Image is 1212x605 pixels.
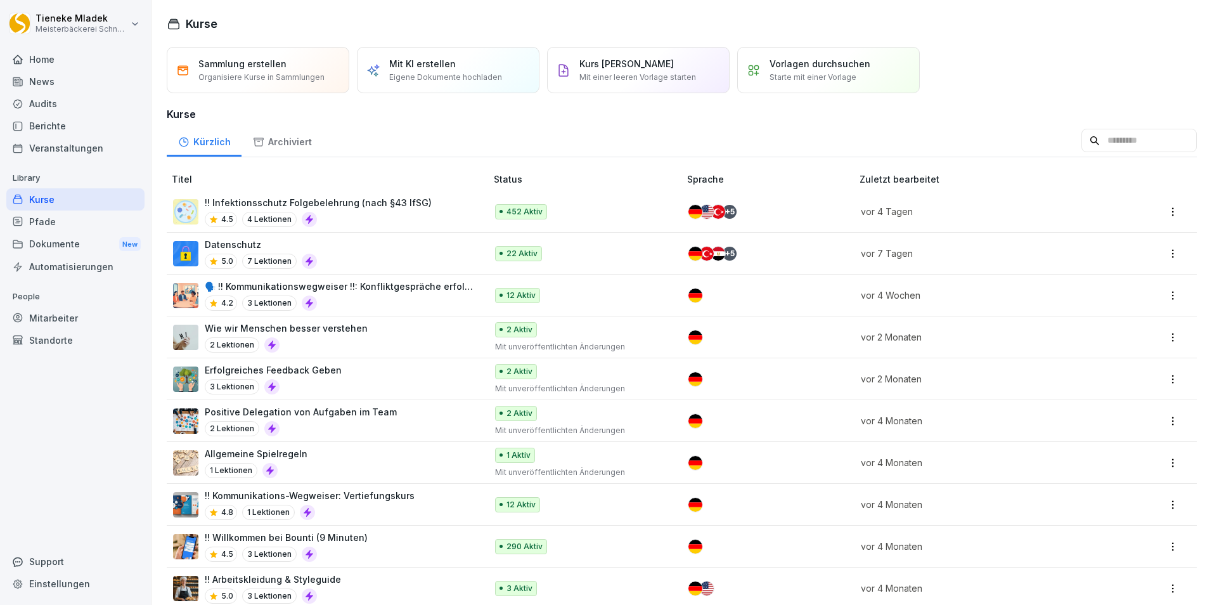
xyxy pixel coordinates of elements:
a: DokumenteNew [6,233,145,256]
p: Allgemeine Spielregeln [205,447,307,460]
a: Kürzlich [167,124,242,157]
p: !! Kommunikations-Wegweiser: Vertiefungskurs [205,489,415,502]
p: Sammlung erstellen [198,57,287,70]
img: s06mvwf1yzeoxs9dp55swq0f.png [173,492,198,517]
p: Starte mit einer Vorlage [770,72,856,83]
p: Mit KI erstellen [389,57,456,70]
img: eg.svg [711,247,725,261]
h3: Kurse [167,107,1197,122]
p: 12 Aktiv [506,499,536,511]
h1: Kurse [186,15,217,32]
p: vor 4 Monaten [861,540,1095,553]
p: Library [6,168,145,188]
a: Mitarbeiter [6,307,145,329]
a: News [6,70,145,93]
p: Status [494,172,683,186]
p: !! Willkommen bei Bounti (9 Minuten) [205,531,368,544]
div: + 5 [723,247,737,261]
p: 4.5 [221,214,233,225]
p: vor 4 Monaten [861,456,1095,469]
img: de.svg [688,205,702,219]
p: 2 Lektionen [205,337,259,353]
p: !! Arbeitskleidung & Styleguide [205,573,341,586]
p: Organisiere Kurse in Sammlungen [198,72,325,83]
p: 4.5 [221,549,233,560]
p: vor 2 Monaten [861,372,1095,386]
img: us.svg [700,582,714,595]
p: 452 Aktiv [506,206,543,218]
img: tr.svg [711,205,725,219]
div: Einstellungen [6,573,145,595]
p: 1 Aktiv [506,450,531,461]
p: Mit unveröffentlichten Änderungen [495,425,667,436]
p: Positive Delegation von Aufgaben im Team [205,405,397,419]
p: People [6,287,145,307]
div: Standorte [6,329,145,351]
img: kqbxgg7x26j5eyntfo70oock.png [173,367,198,392]
p: 290 Aktiv [506,541,543,552]
p: 1 Lektionen [242,505,295,520]
p: 4 Lektionen [242,212,297,227]
p: 7 Lektionen [242,254,297,269]
img: clixped2zgppihwsektunc4a.png [173,325,198,350]
div: Support [6,550,145,573]
img: de.svg [688,582,702,595]
p: vor 4 Monaten [861,582,1095,595]
a: Home [6,48,145,70]
img: de.svg [688,456,702,470]
p: 2 Aktiv [506,324,532,335]
img: de.svg [688,289,702,302]
img: jtrrztwhurl1lt2nit6ma5t3.png [173,199,198,224]
p: 3 Aktiv [506,583,532,594]
p: 3 Lektionen [242,296,297,311]
p: 2 Aktiv [506,366,532,377]
img: i6t0qadksb9e189o874pazh6.png [173,283,198,308]
div: + 5 [723,205,737,219]
p: 🗣️ !! Kommunikationswegweiser !!: Konfliktgespräche erfolgreich führen [205,280,474,293]
img: us.svg [700,205,714,219]
p: Tieneke Mladek [35,13,128,24]
p: vor 4 Wochen [861,289,1095,302]
div: Archiviert [242,124,323,157]
p: 3 Lektionen [242,589,297,604]
div: Dokumente [6,233,145,256]
p: Mit unveröffentlichten Änderungen [495,341,667,353]
p: vor 4 Monaten [861,414,1095,427]
a: Automatisierungen [6,256,145,278]
p: Wie wir Menschen besser verstehen [205,322,368,335]
div: Veranstaltungen [6,137,145,159]
img: de.svg [688,414,702,428]
p: 3 Lektionen [205,379,259,394]
img: tr.svg [700,247,714,261]
p: Vorlagen durchsuchen [770,57,870,70]
p: 5.0 [221,590,233,602]
p: 5.0 [221,256,233,267]
div: Berichte [6,115,145,137]
img: de.svg [688,540,702,554]
img: de.svg [688,330,702,344]
div: Pfade [6,211,145,233]
a: Kurse [6,188,145,211]
p: Zuletzt bearbeitet [860,172,1111,186]
p: !! Infektionsschutz Folgebelehrung (nach §43 IfSG) [205,196,432,209]
p: 12 Aktiv [506,290,536,301]
p: 1 Lektionen [205,463,257,478]
p: Eigene Dokumente hochladen [389,72,502,83]
p: Meisterbäckerei Schneckenburger [35,25,128,34]
p: 3 Lektionen [242,547,297,562]
div: New [119,237,141,252]
a: Audits [6,93,145,115]
p: Sprache [687,172,854,186]
p: 2 Lektionen [205,421,259,436]
p: Erfolgreiches Feedback Geben [205,363,342,377]
p: vor 2 Monaten [861,330,1095,344]
p: 4.2 [221,297,233,309]
img: d4hhc7dpd98b6qx811o6wmlu.png [173,408,198,434]
p: Mit unveröffentlichten Änderungen [495,467,667,478]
